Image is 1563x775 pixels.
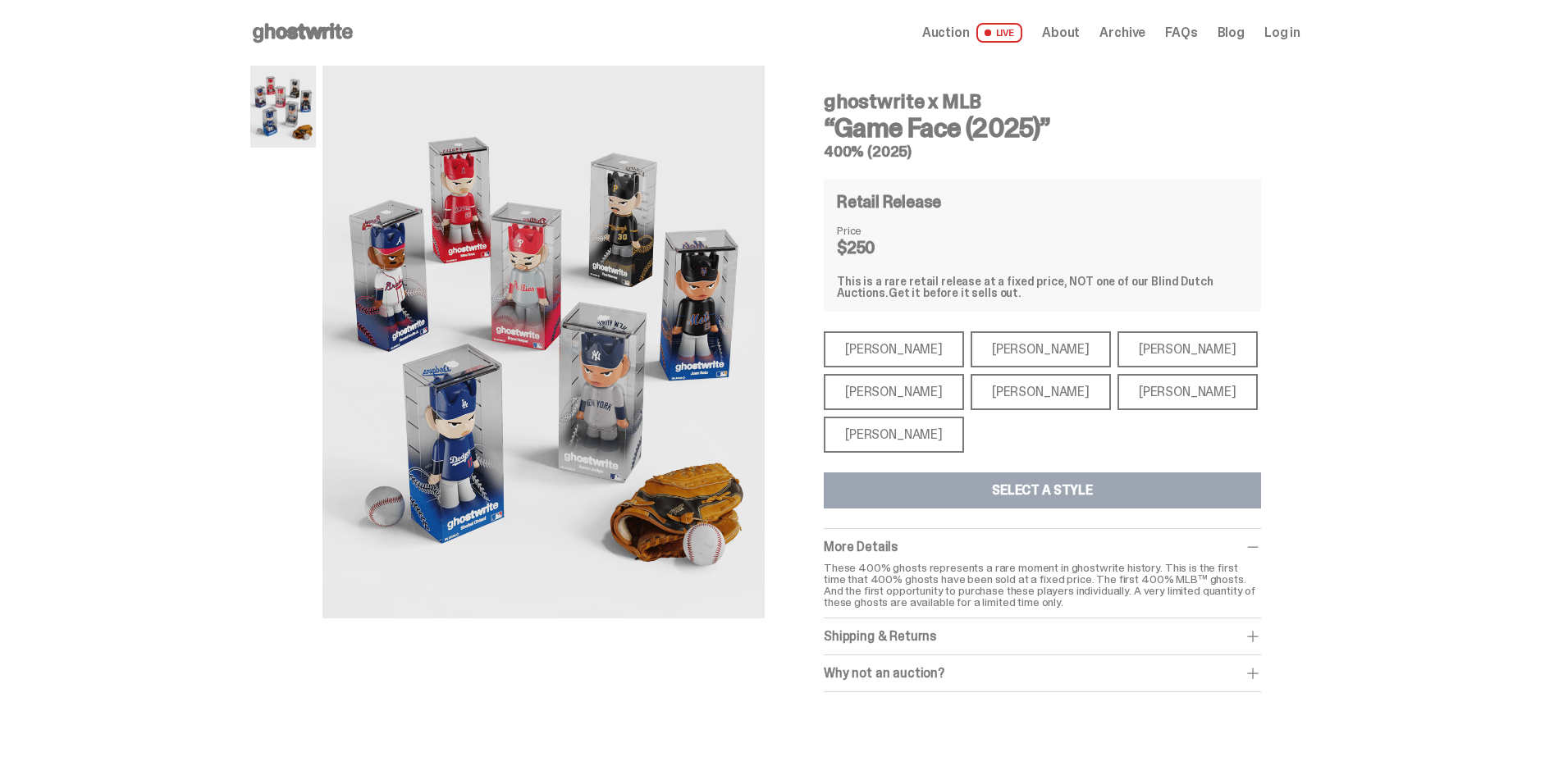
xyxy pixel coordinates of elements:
h4: ghostwrite x MLB [824,92,1261,112]
div: This is a rare retail release at a fixed price, NOT one of our Blind Dutch Auctions. [837,276,1248,299]
p: These 400% ghosts represents a rare moment in ghostwrite history. This is the first time that 400... [824,562,1261,608]
h3: “Game Face (2025)” [824,115,1261,141]
span: Get it before it sells out. [889,285,1021,300]
a: Auction LIVE [922,23,1022,43]
a: Archive [1099,26,1145,39]
span: More Details [824,538,898,555]
div: Select a Style [992,484,1093,497]
dt: Price [837,225,919,236]
div: [PERSON_NAME] [971,374,1111,410]
img: MLB%20400%25%20Primary%20Image.png [322,66,765,618]
div: [PERSON_NAME] [824,374,964,410]
button: Select a Style [824,472,1261,508]
a: Blog [1218,26,1245,39]
dd: $250 [837,239,919,256]
div: [PERSON_NAME] [1117,331,1258,367]
a: FAQs [1165,26,1197,39]
h4: Retail Release [837,194,941,210]
h5: 400% (2025) [824,144,1261,159]
div: Shipping & Returns [824,628,1261,645]
span: LIVE [976,23,1023,43]
img: MLB%20400%25%20Primary%20Image.png [250,66,316,148]
div: Why not an auction? [824,665,1261,682]
div: [PERSON_NAME] [824,417,964,453]
div: [PERSON_NAME] [824,331,964,367]
div: [PERSON_NAME] [971,331,1111,367]
div: [PERSON_NAME] [1117,374,1258,410]
a: About [1042,26,1080,39]
span: Auction [922,26,970,39]
a: Log in [1264,26,1300,39]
